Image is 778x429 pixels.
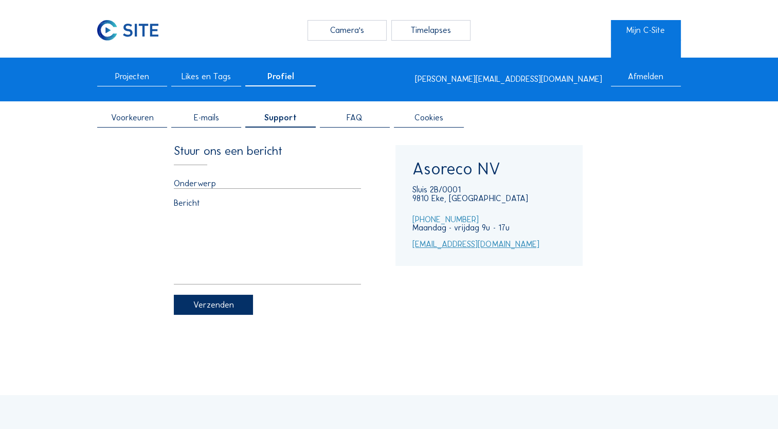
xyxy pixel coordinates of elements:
[415,75,602,83] div: [PERSON_NAME][EMAIL_ADDRESS][DOMAIN_NAME]
[174,145,361,165] div: Stuur ons een bericht
[174,295,253,315] div: Verzenden
[307,20,387,41] div: Camera's
[182,73,231,81] span: Likes en Tags
[412,239,539,249] a: [EMAIL_ADDRESS][DOMAIN_NAME]
[412,186,583,203] div: Sluis 2B/0001 9810 Eke, [GEOGRAPHIC_DATA]
[347,114,363,122] span: FAQ
[611,20,681,41] a: Mijn C-Site
[267,73,294,81] span: Profiel
[97,20,158,41] img: C-SITE Logo
[174,178,361,188] input: Onderwerp
[115,73,149,81] span: Projecten
[412,224,583,232] p: Maandag - vrijdag 9u - 17u
[264,114,297,122] span: Support
[111,114,154,122] span: Voorkeuren
[391,20,471,41] div: Timelapses
[412,145,583,186] div: Asoreco NV
[611,73,681,86] div: Afmelden
[414,114,443,122] span: Cookies
[412,214,479,224] a: [PHONE_NUMBER]
[97,20,167,41] a: C-SITE Logo
[194,114,219,122] span: E-mails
